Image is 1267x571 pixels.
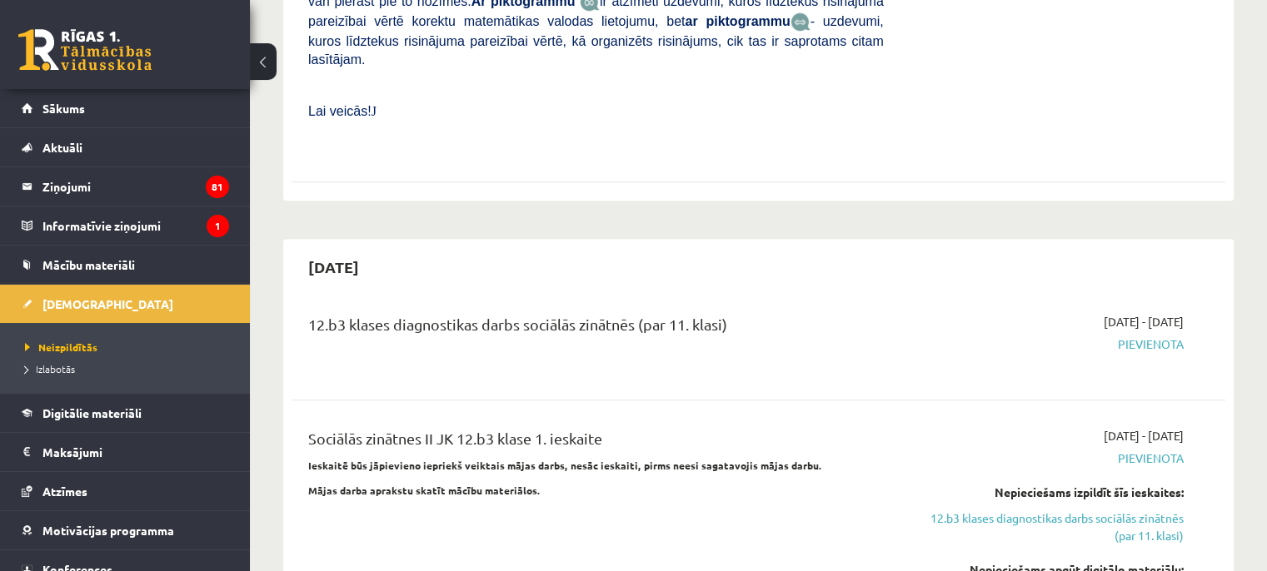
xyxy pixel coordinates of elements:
[22,167,229,206] a: Ziņojumi81
[42,296,173,311] span: [DEMOGRAPHIC_DATA]
[42,206,229,245] legend: Informatīvie ziņojumi
[25,362,75,375] span: Izlabotās
[207,215,229,237] i: 1
[42,433,229,471] legend: Maksājumi
[909,509,1184,544] a: 12.b3 klases diagnostikas darbs sociālās zinātnēs (par 11. klasi)
[909,449,1184,467] span: Pievienota
[1104,313,1184,330] span: [DATE] - [DATE]
[308,313,884,344] div: 12.b3 klases diagnostikas darbs sociālās zinātnēs (par 11. klasi)
[308,427,884,458] div: Sociālās zinātnes II JK 12.b3 klase 1. ieskaite
[22,511,229,549] a: Motivācijas programma
[42,101,85,116] span: Sākums
[308,104,372,118] span: Lai veicās!
[372,104,377,118] span: J
[909,484,1184,501] div: Nepieciešams izpildīt šīs ieskaites:
[42,523,174,538] span: Motivācijas programma
[22,285,229,323] a: [DEMOGRAPHIC_DATA]
[22,206,229,245] a: Informatīvie ziņojumi1
[206,176,229,198] i: 81
[42,140,82,155] span: Aktuāli
[42,167,229,206] legend: Ziņojumi
[22,472,229,510] a: Atzīmes
[18,29,152,71] a: Rīgas 1. Tālmācības vidusskola
[308,14,884,67] span: - uzdevumi, kuros līdztekus risinājuma pareizībai vērtē, kā organizēts risinājums, cik tas ir sap...
[791,12,811,32] img: wKvN42sLe3LLwAAAABJRU5ErkJggg==
[25,361,233,376] a: Izlabotās
[22,89,229,127] a: Sākums
[42,257,135,272] span: Mācību materiāli
[22,246,229,284] a: Mācību materiāli
[22,128,229,166] a: Aktuāli
[42,405,142,420] span: Digitālie materiāli
[42,484,87,499] span: Atzīmes
[308,459,822,472] strong: Ieskaitē būs jāpievieno iepriekš veiktais mājas darbs, nesāc ieskaiti, pirms neesi sagatavojis mā...
[292,247,376,286] h2: [DATE]
[685,14,790,28] b: ar piktogrammu
[308,484,541,497] strong: Mājas darba aprakstu skatīt mācību materiālos.
[1104,427,1184,444] span: [DATE] - [DATE]
[22,394,229,432] a: Digitālie materiāli
[22,433,229,471] a: Maksājumi
[909,335,1184,353] span: Pievienota
[25,340,233,355] a: Neizpildītās
[25,340,97,354] span: Neizpildītās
